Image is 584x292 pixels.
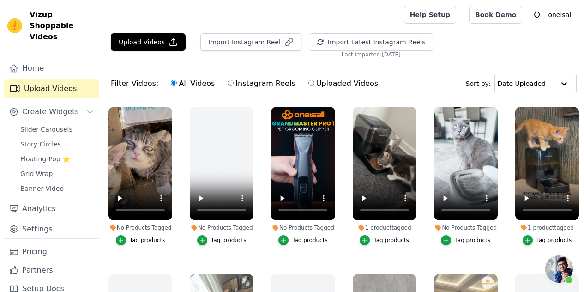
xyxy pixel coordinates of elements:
span: Vizup Shoppable Videos [30,9,96,43]
a: Slider Carousels [15,123,99,136]
label: All Videos [170,78,215,90]
div: Tag products [373,237,409,244]
a: Floating-Pop ⭐ [15,152,99,165]
div: Tag products [130,237,165,244]
p: oneisall [544,6,577,23]
label: Instagram Reels [227,78,295,90]
text: O [534,10,541,19]
span: Banner Video [20,184,64,193]
div: 1 product tagged [353,224,416,231]
span: Story Circles [20,140,61,149]
div: Sort by: [466,74,577,93]
a: Partners [4,261,99,280]
button: Tag products [441,235,490,245]
a: Grid Wrap [15,167,99,180]
img: Vizup [7,18,22,33]
span: Last imported: [DATE] [342,51,401,58]
a: Pricing [4,243,99,261]
a: 开放式聊天 [545,255,573,283]
button: Tag products [116,235,165,245]
a: Analytics [4,200,99,218]
div: Tag products [292,237,328,244]
div: Tag products [455,237,490,244]
div: Filter Videos: [111,73,383,94]
a: Story Circles [15,138,99,151]
div: 1 product tagged [515,224,579,231]
input: All Videos [171,80,177,86]
div: No Products Tagged [271,224,335,231]
div: Tag products [211,237,247,244]
input: Instagram Reels [228,80,234,86]
label: Uploaded Videos [308,78,379,90]
a: Book Demo [469,6,522,24]
button: Upload Videos [111,33,186,51]
span: Slider Carousels [20,125,72,134]
span: Floating-Pop ⭐ [20,154,70,164]
div: No Products Tagged [190,224,253,231]
input: Uploaded Videos [308,80,314,86]
a: Upload Videos [4,79,99,98]
button: Create Widgets [4,103,99,121]
button: Tag products [523,235,572,245]
button: Tag products [278,235,328,245]
button: O oneisall [530,6,577,23]
a: Banner Video [15,182,99,195]
div: No Products Tagged [434,224,498,231]
button: Tag products [360,235,409,245]
span: Grid Wrap [20,169,53,178]
button: Tag products [197,235,247,245]
a: Help Setup [404,6,456,24]
div: Tag products [536,237,572,244]
button: Import Instagram Reel [200,33,301,51]
div: No Products Tagged [108,224,172,231]
a: Settings [4,220,99,238]
a: Home [4,59,99,78]
span: Create Widgets [22,106,79,117]
button: Import Latest Instagram Reels [309,33,433,51]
